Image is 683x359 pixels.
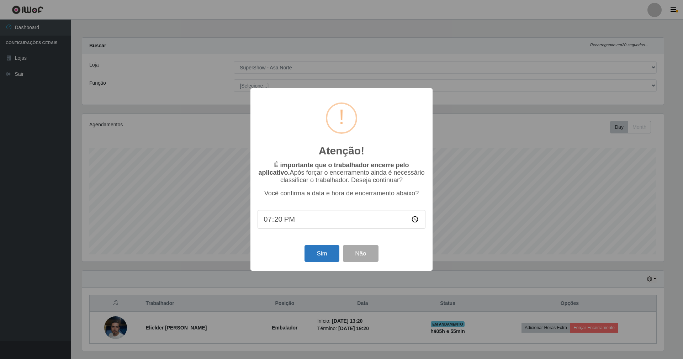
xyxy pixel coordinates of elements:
[258,162,425,184] p: Após forçar o encerramento ainda é necessário classificar o trabalhador. Deseja continuar?
[343,245,378,262] button: Não
[258,190,425,197] p: Você confirma a data e hora de encerramento abaixo?
[305,245,339,262] button: Sim
[258,162,409,176] b: É importante que o trabalhador encerre pelo aplicativo.
[319,144,364,157] h2: Atenção!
